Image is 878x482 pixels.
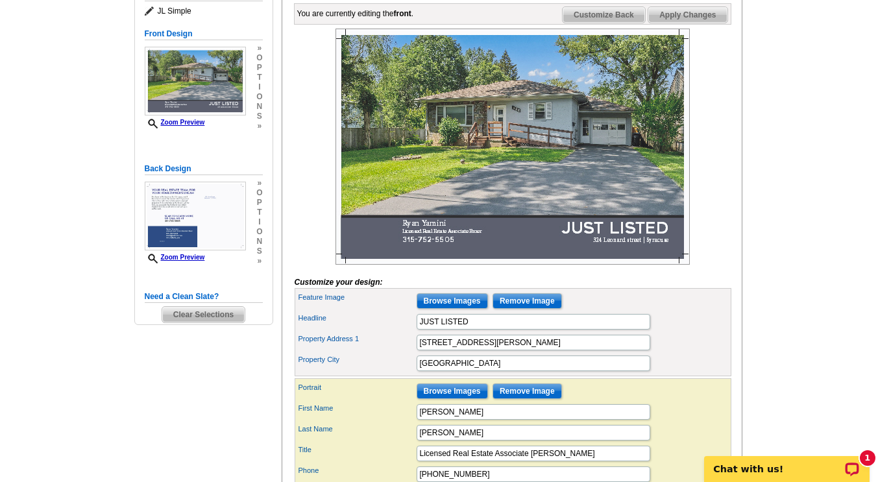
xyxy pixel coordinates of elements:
a: Zoom Preview [145,254,205,261]
span: Customize Back [563,7,645,23]
span: p [256,63,262,73]
label: Headline [299,313,415,324]
span: Apply Changes [648,7,727,23]
div: You are currently editing the . [297,8,414,19]
span: o [256,92,262,102]
b: front [394,9,411,18]
span: s [256,112,262,121]
label: First Name [299,403,415,414]
span: s [256,247,262,256]
span: » [256,43,262,53]
a: Zoom Preview [145,119,205,126]
img: Z18887952_00001_2.jpg [145,182,246,250]
label: Property Address 1 [299,333,415,344]
label: Portrait [299,382,415,393]
img: Z18887952_00001_1.jpg [145,47,246,115]
span: p [256,198,262,208]
span: » [256,121,262,131]
span: t [256,208,262,217]
input: Remove Image [493,383,562,399]
span: i [256,82,262,92]
span: o [256,227,262,237]
span: o [256,188,262,198]
span: JL Simple [145,5,263,18]
input: Browse Images [417,383,488,399]
span: n [256,237,262,247]
label: Feature Image [299,292,415,303]
h5: Need a Clean Slate? [145,291,263,303]
span: » [256,256,262,266]
span: » [256,178,262,188]
i: Customize your design: [295,278,383,287]
img: Z18887952_00001_1.jpg [335,29,690,265]
span: Clear Selections [162,307,245,322]
label: Title [299,444,415,455]
span: t [256,73,262,82]
iframe: LiveChat chat widget [696,441,878,482]
label: Phone [299,465,415,476]
span: n [256,102,262,112]
h5: Front Design [145,28,263,40]
input: Browse Images [417,293,488,309]
h5: Back Design [145,163,263,175]
span: o [256,53,262,63]
input: Remove Image [493,293,562,309]
label: Property City [299,354,415,365]
span: i [256,217,262,227]
label: Last Name [299,424,415,435]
